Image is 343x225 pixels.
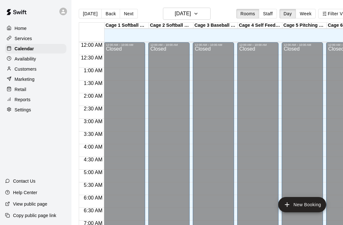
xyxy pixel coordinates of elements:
button: [DATE] [79,9,102,18]
button: Day [279,9,296,18]
button: Next [120,9,138,18]
span: 6:30 AM [82,208,104,213]
p: Settings [15,107,31,113]
p: Copy public page link [13,212,56,219]
div: 12:00 AM – 10:00 AM [106,43,143,46]
p: Help Center [13,189,37,196]
div: 12:00 AM – 10:00 AM [284,43,321,46]
div: Cage 5 Pitching Lane/Live [282,23,327,29]
div: 12:00 AM – 10:00 AM [195,43,232,46]
p: Retail [15,86,26,93]
span: 4:30 AM [82,157,104,162]
a: Retail [5,85,66,94]
span: 2:00 AM [82,93,104,99]
p: Home [15,25,27,32]
span: 1:30 AM [82,81,104,86]
a: Marketing [5,74,66,84]
div: Cage 2 Softball Machine/Live [149,23,193,29]
div: 12:00 AM – 10:00 AM [239,43,277,46]
span: 2:30 AM [82,106,104,111]
span: 6:00 AM [82,195,104,200]
p: Services [15,35,32,42]
span: 12:30 AM [79,55,104,60]
a: Customers [5,64,66,74]
button: Rooms [236,9,259,18]
span: 1:00 AM [82,68,104,73]
button: add [278,197,326,212]
p: Marketing [15,76,35,82]
h6: [DATE] [175,9,191,18]
span: 5:00 AM [82,170,104,175]
button: Back [101,9,120,18]
p: Calendar [15,46,34,52]
a: Calendar [5,44,66,53]
div: Cage 3 Baseball Machine/Softball Machine [193,23,238,29]
button: Week [296,9,316,18]
button: Staff [259,9,277,18]
div: Cage 1 Softball Machine/Live [104,23,149,29]
a: Services [5,34,66,43]
p: Contact Us [13,178,36,184]
span: 3:30 AM [82,131,104,137]
a: Settings [5,105,66,115]
p: Customers [15,66,37,72]
div: Cage 4 Self Feeder Baseball Machine/Live [238,23,282,29]
a: Availability [5,54,66,64]
button: [DATE] [163,8,211,20]
p: Availability [15,56,36,62]
a: Home [5,24,66,33]
span: 3:00 AM [82,119,104,124]
span: 4:00 AM [82,144,104,150]
span: 5:30 AM [82,182,104,188]
p: Reports [15,96,30,103]
p: View public page [13,201,47,207]
a: Reports [5,95,66,104]
div: 12:00 AM – 10:00 AM [150,43,188,46]
span: 12:00 AM [79,42,104,48]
